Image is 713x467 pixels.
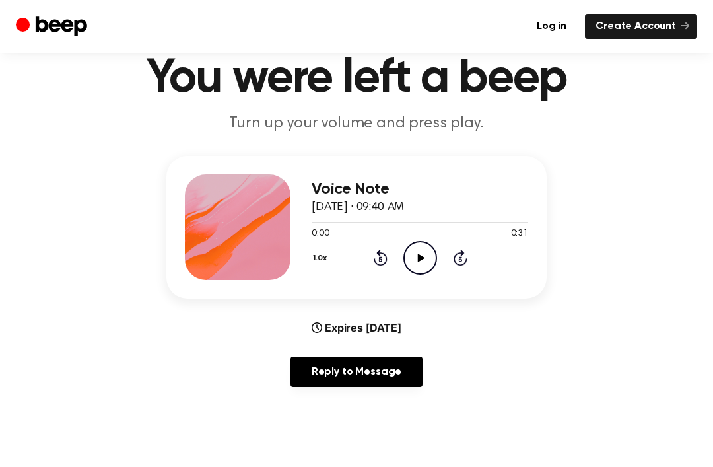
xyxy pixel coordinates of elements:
span: [DATE] · 09:40 AM [312,201,404,213]
button: 1.0x [312,247,332,269]
div: Expires [DATE] [312,320,401,336]
a: Beep [16,14,90,40]
a: Create Account [585,14,697,39]
span: 0:00 [312,227,329,241]
p: Turn up your volume and press play. [103,113,610,135]
span: 0:31 [511,227,528,241]
h1: You were left a beep [18,55,695,102]
h3: Voice Note [312,180,528,198]
a: Reply to Message [290,357,423,387]
a: Log in [526,14,577,39]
